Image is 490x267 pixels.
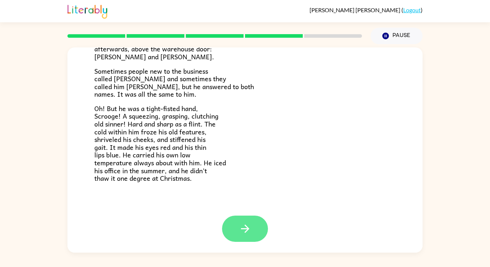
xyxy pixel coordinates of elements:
[403,6,421,13] a: Logout
[310,6,401,13] span: [PERSON_NAME] [PERSON_NAME]
[310,6,423,13] div: ( )
[67,3,107,19] img: Literably
[94,103,226,183] span: Oh! But he was a tight-fisted hand, Scrooge! A squeezing, grasping, clutching old sinner! Hard an...
[371,28,423,44] button: Pause
[94,66,254,100] span: Sometimes people new to the business called [PERSON_NAME] and sometimes they called him [PERSON_N...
